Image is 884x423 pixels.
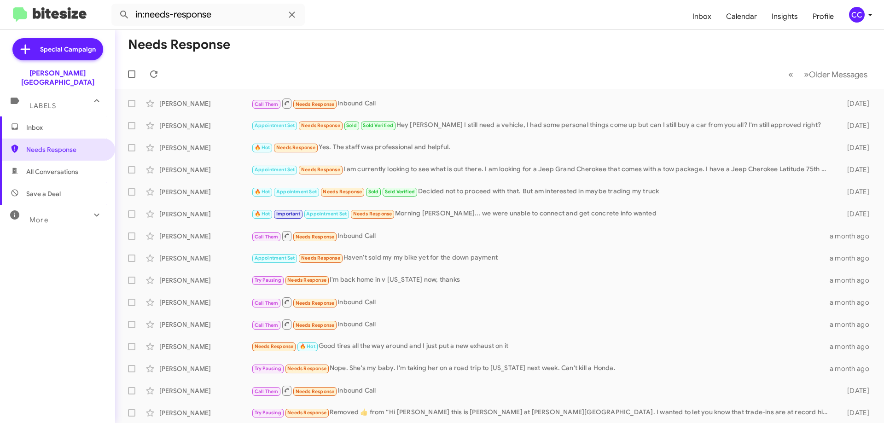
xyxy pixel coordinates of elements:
[783,65,799,84] button: Previous
[296,300,335,306] span: Needs Response
[368,189,379,195] span: Sold
[832,408,877,417] div: [DATE]
[12,38,103,60] a: Special Campaign
[832,165,877,174] div: [DATE]
[830,232,877,241] div: a month ago
[251,142,832,153] div: Yes. The staff was professional and helpful.
[849,7,865,23] div: CC
[255,234,279,240] span: Call Them
[296,101,335,107] span: Needs Response
[26,167,78,176] span: All Conversations
[159,408,251,417] div: [PERSON_NAME]
[159,165,251,174] div: [PERSON_NAME]
[255,343,294,349] span: Needs Response
[251,230,830,242] div: Inbound Call
[764,3,805,30] a: Insights
[830,342,877,351] div: a month ago
[832,143,877,152] div: [DATE]
[830,276,877,285] div: a month ago
[306,211,347,217] span: Appointment Set
[159,276,251,285] div: [PERSON_NAME]
[805,3,841,30] a: Profile
[832,99,877,108] div: [DATE]
[296,322,335,328] span: Needs Response
[788,69,793,80] span: «
[830,364,877,373] div: a month ago
[26,145,105,154] span: Needs Response
[251,296,830,308] div: Inbound Call
[159,121,251,130] div: [PERSON_NAME]
[251,275,830,285] div: I'm back home in v [US_STATE] now, thanks
[255,322,279,328] span: Call Them
[719,3,764,30] a: Calendar
[255,255,295,261] span: Appointment Set
[251,98,832,109] div: Inbound Call
[26,123,105,132] span: Inbox
[255,189,270,195] span: 🔥 Hot
[255,167,295,173] span: Appointment Set
[159,209,251,219] div: [PERSON_NAME]
[255,365,281,371] span: Try Pausing
[255,277,281,283] span: Try Pausing
[159,364,251,373] div: [PERSON_NAME]
[255,211,270,217] span: 🔥 Hot
[128,37,230,52] h1: Needs Response
[251,385,832,396] div: Inbound Call
[287,277,326,283] span: Needs Response
[346,122,357,128] span: Sold
[255,410,281,416] span: Try Pausing
[159,254,251,263] div: [PERSON_NAME]
[385,189,415,195] span: Sold Verified
[276,189,317,195] span: Appointment Set
[832,209,877,219] div: [DATE]
[26,189,61,198] span: Save a Deal
[251,120,832,131] div: Hey [PERSON_NAME] I still need a vehicle, I had some personal things come up but can I still buy ...
[251,253,830,263] div: Haven't sold my my bike yet for the down payment
[40,45,96,54] span: Special Campaign
[159,342,251,351] div: [PERSON_NAME]
[276,211,300,217] span: Important
[783,65,873,84] nav: Page navigation example
[323,189,362,195] span: Needs Response
[251,186,832,197] div: Decided not to proceed with that. But am interested in maybe trading my truck
[301,122,340,128] span: Needs Response
[363,122,393,128] span: Sold Verified
[287,410,326,416] span: Needs Response
[830,254,877,263] div: a month ago
[830,320,877,329] div: a month ago
[159,232,251,241] div: [PERSON_NAME]
[353,211,392,217] span: Needs Response
[832,187,877,197] div: [DATE]
[287,365,326,371] span: Needs Response
[251,407,832,418] div: Removed ‌👍‌ from “ Hi [PERSON_NAME] this is [PERSON_NAME] at [PERSON_NAME][GEOGRAPHIC_DATA]. I wa...
[300,343,315,349] span: 🔥 Hot
[29,102,56,110] span: Labels
[29,216,48,224] span: More
[159,320,251,329] div: [PERSON_NAME]
[251,341,830,352] div: Good tires all the way around and I just put a new exhaust on it
[255,388,279,394] span: Call Them
[809,70,867,80] span: Older Messages
[255,300,279,306] span: Call Them
[685,3,719,30] a: Inbox
[159,99,251,108] div: [PERSON_NAME]
[251,209,832,219] div: Morning [PERSON_NAME]... we were unable to connect and get concrete info wanted
[301,167,340,173] span: Needs Response
[301,255,340,261] span: Needs Response
[255,145,270,151] span: 🔥 Hot
[804,69,809,80] span: »
[841,7,874,23] button: CC
[276,145,315,151] span: Needs Response
[296,234,335,240] span: Needs Response
[159,386,251,395] div: [PERSON_NAME]
[832,121,877,130] div: [DATE]
[111,4,305,26] input: Search
[830,298,877,307] div: a month ago
[159,143,251,152] div: [PERSON_NAME]
[296,388,335,394] span: Needs Response
[255,122,295,128] span: Appointment Set
[251,363,830,374] div: Nope. She's my baby. I'm taking her on a road trip to [US_STATE] next week. Can't kill a Honda.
